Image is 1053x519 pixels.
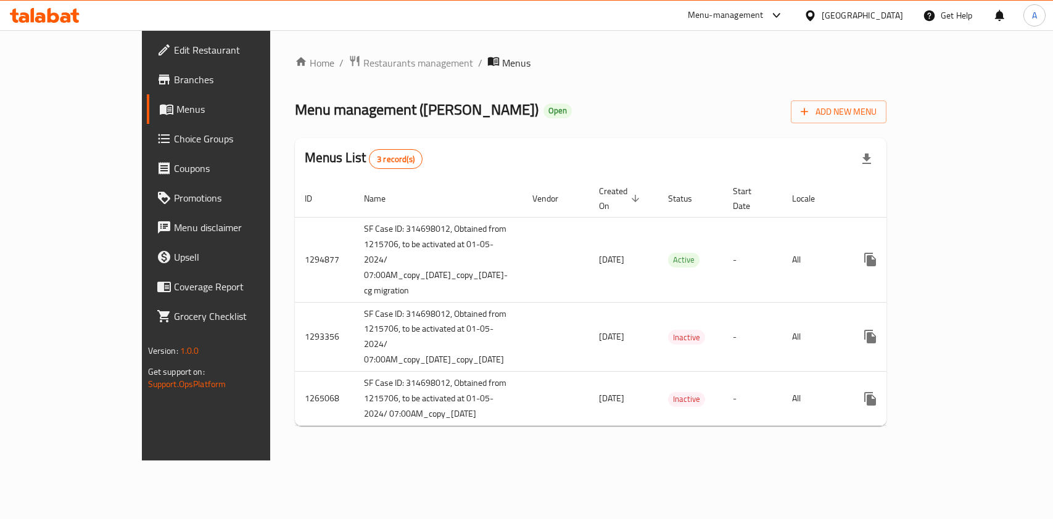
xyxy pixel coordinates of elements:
[364,191,402,206] span: Name
[174,309,308,324] span: Grocery Checklist
[174,250,308,264] span: Upsell
[174,220,308,235] span: Menu disclaimer
[174,279,308,294] span: Coverage Report
[147,183,318,213] a: Promotions
[846,180,984,218] th: Actions
[723,372,782,426] td: -
[148,364,205,380] span: Get support on:
[147,65,318,94] a: Branches
[668,330,705,345] span: Inactive
[147,272,318,301] a: Coverage Report
[532,191,574,206] span: Vendor
[147,301,318,331] a: Grocery Checklist
[174,72,308,87] span: Branches
[148,343,178,359] span: Version:
[147,213,318,242] a: Menu disclaimer
[148,376,226,392] a: Support.OpsPlatform
[791,100,886,123] button: Add New Menu
[723,217,782,302] td: -
[668,191,708,206] span: Status
[295,96,539,123] span: Menu management ( [PERSON_NAME] )
[822,9,903,22] div: [GEOGRAPHIC_DATA]
[668,253,700,268] div: Active
[688,8,764,23] div: Menu-management
[885,322,915,351] button: Change Status
[295,302,354,372] td: 1293356
[801,104,877,120] span: Add New Menu
[782,372,846,426] td: All
[147,35,318,65] a: Edit Restaurant
[792,191,831,206] span: Locale
[147,153,318,183] a: Coupons
[147,242,318,272] a: Upsell
[668,253,700,267] span: Active
[599,184,643,213] span: Created On
[363,55,473,70] span: Restaurants management
[295,55,887,71] nav: breadcrumb
[339,55,344,70] li: /
[599,390,624,406] span: [DATE]
[668,392,705,406] span: Inactive
[174,161,308,176] span: Coupons
[599,329,624,345] span: [DATE]
[295,372,354,426] td: 1265068
[782,217,846,302] td: All
[369,149,423,169] div: Total records count
[174,43,308,57] span: Edit Restaurant
[668,330,705,345] div: Inactive
[147,94,318,124] a: Menus
[885,245,915,274] button: Change Status
[354,302,522,372] td: SF Case ID: 314698012, Obtained from 1215706, to be activated at 01-05-2024/ 07:00AM_copy_[DATE]_...
[370,153,422,165] span: 3 record(s)
[856,384,885,414] button: more
[502,55,531,70] span: Menus
[180,343,199,359] span: 1.0.0
[1032,9,1037,22] span: A
[856,245,885,274] button: more
[174,190,308,205] span: Promotions
[174,131,308,146] span: Choice Groups
[354,217,522,302] td: SF Case ID: 314698012, Obtained from 1215706, to be activated at 01-05-2024/ 07:00AM_copy_[DATE]_...
[543,105,572,116] span: Open
[723,302,782,372] td: -
[599,251,624,268] span: [DATE]
[305,149,423,169] h2: Menus List
[305,191,328,206] span: ID
[733,184,767,213] span: Start Date
[147,124,318,153] a: Choice Groups
[668,392,705,407] div: Inactive
[543,104,572,118] div: Open
[349,55,473,71] a: Restaurants management
[478,55,482,70] li: /
[856,322,885,351] button: more
[295,217,354,302] td: 1294877
[295,180,984,427] table: enhanced table
[852,144,882,174] div: Export file
[885,384,915,414] button: Change Status
[354,372,522,426] td: SF Case ID: 314698012, Obtained from 1215706, to be activated at 01-05-2024/ 07:00AM_copy_[DATE]
[782,302,846,372] td: All
[176,102,308,116] span: Menus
